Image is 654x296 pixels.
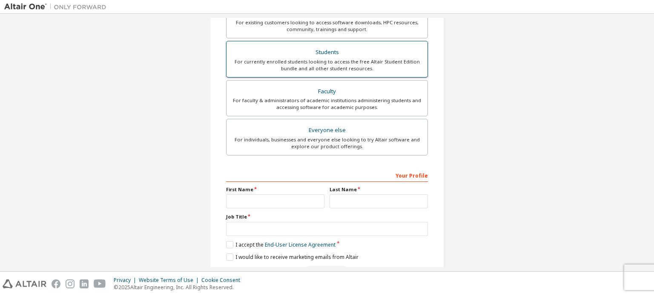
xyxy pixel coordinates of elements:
[232,97,422,111] div: For faculty & administrators of academic institutions administering students and accessing softwa...
[232,136,422,150] div: For individuals, businesses and everyone else looking to try Altair software and explore our prod...
[114,277,139,284] div: Privacy
[226,168,428,182] div: Your Profile
[80,279,89,288] img: linkedin.svg
[226,253,359,261] label: I would like to receive marketing emails from Altair
[4,3,111,11] img: Altair One
[232,58,422,72] div: For currently enrolled students looking to access the free Altair Student Edition bundle and all ...
[232,46,422,58] div: Students
[226,213,428,220] label: Job Title
[226,186,324,193] label: First Name
[265,241,336,248] a: End-User License Agreement
[232,86,422,98] div: Faculty
[3,279,46,288] img: altair_logo.svg
[114,284,245,291] p: © 2025 Altair Engineering, Inc. All Rights Reserved.
[201,277,245,284] div: Cookie Consent
[94,279,106,288] img: youtube.svg
[66,279,75,288] img: instagram.svg
[330,186,428,193] label: Last Name
[226,266,428,279] div: Email already exists
[232,19,422,33] div: For existing customers looking to access software downloads, HPC resources, community, trainings ...
[226,241,336,248] label: I accept the
[139,277,201,284] div: Website Terms of Use
[232,124,422,136] div: Everyone else
[52,279,60,288] img: facebook.svg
